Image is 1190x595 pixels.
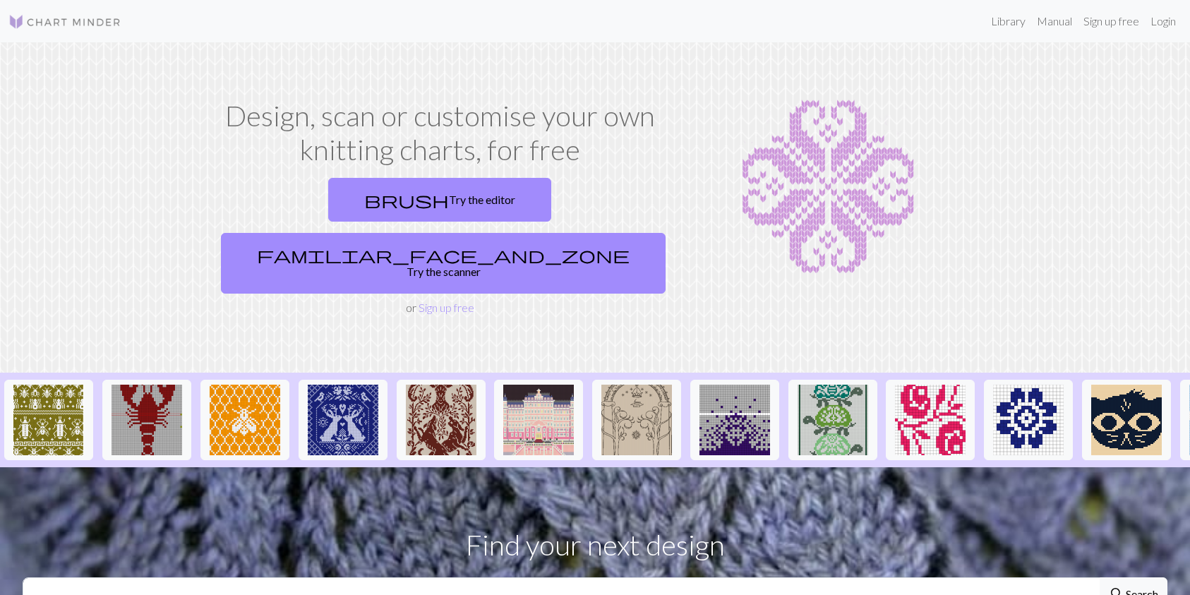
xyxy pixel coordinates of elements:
[299,411,387,425] a: Märtas
[895,385,966,455] img: Flower
[690,380,779,460] button: Copy of fade
[788,411,877,425] a: turtles_down.jpg
[210,385,280,455] img: Mehiläinen
[984,380,1073,460] button: Mari Flower
[112,385,182,455] img: Copy of Copy of Lobster
[1145,7,1182,35] a: Login
[364,190,449,210] span: brush
[886,380,975,460] button: Flower
[1082,411,1171,425] a: Mae
[215,172,664,316] div: or
[102,411,191,425] a: Copy of Copy of Lobster
[308,385,378,455] img: Märtas
[397,411,486,425] a: IMG_0917.jpeg
[1031,7,1078,35] a: Manual
[406,385,476,455] img: IMG_0917.jpeg
[601,385,672,455] img: portededurin1.jpg
[397,380,486,460] button: IMG_0917.jpeg
[13,385,84,455] img: Repeating bugs
[257,245,630,265] span: familiar_face_and_zone
[215,99,664,167] h1: Design, scan or customise your own knitting charts, for free
[200,380,289,460] button: Mehiläinen
[984,411,1073,425] a: Mari Flower
[993,385,1064,455] img: Mari Flower
[592,411,681,425] a: portededurin1.jpg
[788,380,877,460] button: turtles_down.jpg
[1082,380,1171,460] button: Mae
[328,178,551,222] a: Try the editor
[494,411,583,425] a: Copy of Grand-Budapest-Hotel-Exterior.jpg
[1078,7,1145,35] a: Sign up free
[798,385,868,455] img: turtles_down.jpg
[699,385,770,455] img: Copy of fade
[503,385,574,455] img: Copy of Grand-Budapest-Hotel-Exterior.jpg
[221,233,666,294] a: Try the scanner
[299,380,387,460] button: Märtas
[681,99,975,275] img: Chart example
[23,524,1167,566] p: Find your next design
[200,411,289,425] a: Mehiläinen
[494,380,583,460] button: Copy of Grand-Budapest-Hotel-Exterior.jpg
[1091,385,1162,455] img: Mae
[690,411,779,425] a: Copy of fade
[4,380,93,460] button: Repeating bugs
[985,7,1031,35] a: Library
[592,380,681,460] button: portededurin1.jpg
[886,411,975,425] a: Flower
[102,380,191,460] button: Copy of Copy of Lobster
[8,13,121,30] img: Logo
[4,411,93,425] a: Repeating bugs
[419,301,474,314] a: Sign up free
